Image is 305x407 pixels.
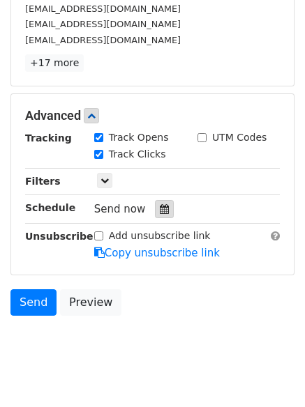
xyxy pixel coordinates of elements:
a: Preview [60,289,121,316]
span: Send now [94,203,146,215]
strong: Unsubscribe [25,231,94,242]
strong: Tracking [25,132,72,144]
label: Add unsubscribe link [109,229,211,243]
small: [EMAIL_ADDRESS][DOMAIN_NAME] [25,35,181,45]
strong: Schedule [25,202,75,213]
a: +17 more [25,54,84,72]
small: [EMAIL_ADDRESS][DOMAIN_NAME] [25,3,181,14]
small: [EMAIL_ADDRESS][DOMAIN_NAME] [25,19,181,29]
strong: Filters [25,176,61,187]
label: Track Opens [109,130,169,145]
h5: Advanced [25,108,280,123]
iframe: Chat Widget [235,340,305,407]
label: Track Clicks [109,147,166,162]
label: UTM Codes [212,130,267,145]
a: Copy unsubscribe link [94,247,220,259]
a: Send [10,289,57,316]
